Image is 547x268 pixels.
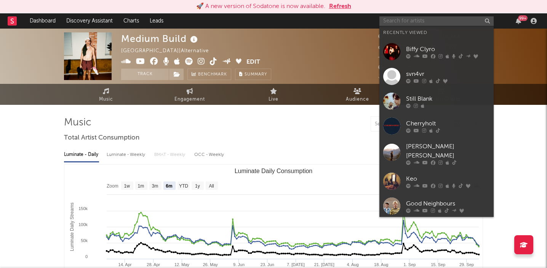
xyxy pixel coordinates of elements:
[379,64,494,89] a: svn4vr
[371,121,451,127] input: Search by song name or URL
[78,206,88,211] text: 150k
[196,2,325,11] div: 🚀 A new version of Sodatone is now available.
[406,199,490,208] div: Good Neighbours
[203,262,218,267] text: 26. May
[235,168,313,174] text: Luminate Daily Consumption
[99,95,113,104] span: Music
[194,148,225,161] div: OCC - Weekly
[179,183,188,189] text: YTD
[314,262,334,267] text: 21. [DATE]
[78,222,88,227] text: 100k
[378,55,401,60] span: 1,385
[233,262,245,267] text: 9. Jun
[174,95,205,104] span: Engagement
[148,84,232,105] a: Engagement
[198,70,227,79] span: Benchmark
[379,16,494,26] input: Search for artists
[232,84,315,105] a: Live
[378,65,454,70] span: 714,834 Monthly Listeners
[378,34,407,39] span: 136,567
[347,262,358,267] text: 4. Aug
[152,183,158,189] text: 3m
[81,238,88,243] text: 50k
[147,262,160,267] text: 28. Apr
[287,262,305,267] text: 7. [DATE]
[378,74,423,79] span: Jump Score: 65.0
[406,45,490,54] div: Biffy Clyro
[459,262,474,267] text: 29. Sep
[431,262,445,267] text: 15. Sep
[379,138,494,169] a: [PERSON_NAME] [PERSON_NAME]
[383,28,490,37] div: Recently Viewed
[315,84,399,105] a: Audience
[85,254,88,259] text: 0
[64,133,139,143] span: Total Artist Consumption
[516,18,521,24] button: 99+
[235,69,271,80] button: Summary
[121,47,218,56] div: [GEOGRAPHIC_DATA] | Alternative
[406,119,490,128] div: Cherryholt
[121,32,200,45] div: Medium Build
[379,89,494,114] a: Still Blank
[518,15,528,21] div: 99 +
[378,45,407,50] span: 215,700
[107,148,147,161] div: Luminate - Weekly
[379,194,494,218] a: Good Neighbours
[379,169,494,194] a: Keo
[64,148,99,161] div: Luminate - Daily
[329,2,351,11] button: Refresh
[69,202,75,251] text: Luminate Daily Streams
[269,95,278,104] span: Live
[118,13,144,29] a: Charts
[121,69,169,80] button: Track
[379,114,494,138] a: Cherryholt
[64,84,148,105] a: Music
[406,174,490,183] div: Keo
[166,183,172,189] text: 6m
[246,58,260,67] button: Edit
[346,95,369,104] span: Audience
[195,183,200,189] text: 1y
[406,69,490,79] div: svn4vr
[107,183,118,189] text: Zoom
[174,262,190,267] text: 12. May
[261,262,274,267] text: 23. Jun
[24,13,61,29] a: Dashboard
[404,262,416,267] text: 1. Sep
[124,183,130,189] text: 1w
[61,13,118,29] a: Discovery Assistant
[245,72,267,77] span: Summary
[187,69,231,80] a: Benchmark
[374,262,388,267] text: 18. Aug
[209,183,214,189] text: All
[379,39,494,64] a: Biffy Clyro
[144,13,169,29] a: Leads
[118,262,132,267] text: 14. Apr
[138,183,144,189] text: 1m
[406,142,490,160] div: [PERSON_NAME] [PERSON_NAME]
[406,94,490,103] div: Still Blank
